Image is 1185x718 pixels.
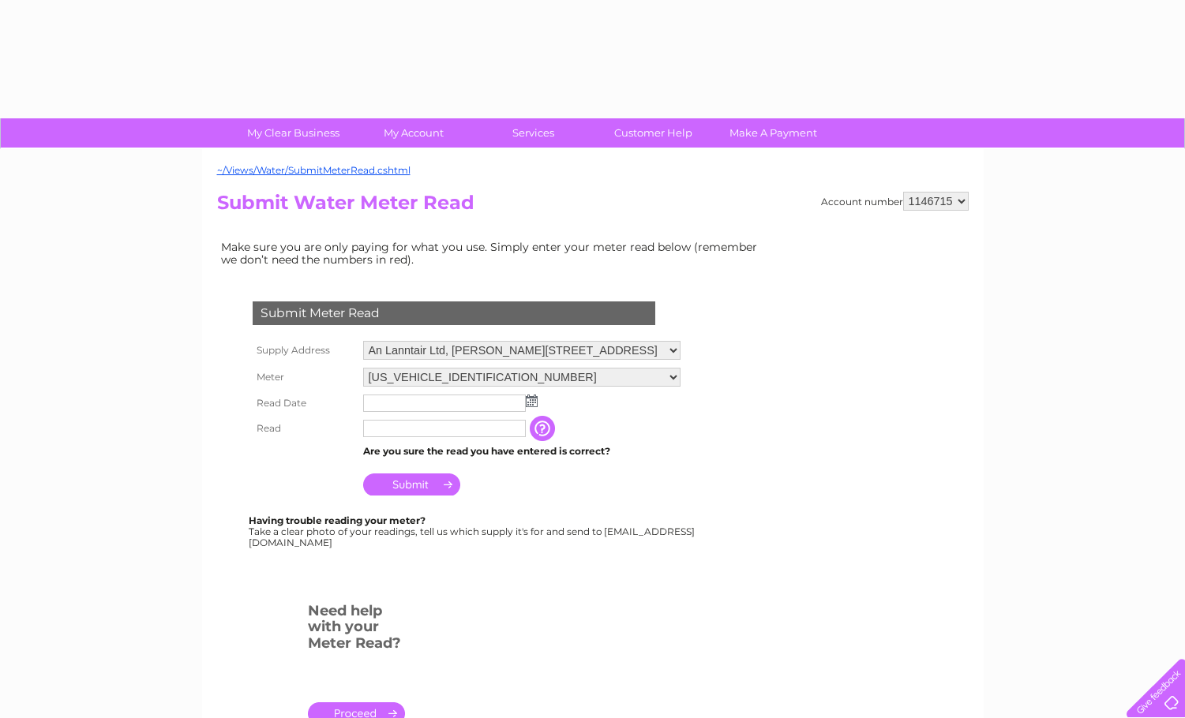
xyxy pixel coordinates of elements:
[249,515,697,548] div: Take a clear photo of your readings, tell us which supply it's for and send to [EMAIL_ADDRESS][DO...
[359,441,684,462] td: Are you sure the read you have entered is correct?
[249,337,359,364] th: Supply Address
[249,416,359,441] th: Read
[249,364,359,391] th: Meter
[253,301,655,325] div: Submit Meter Read
[249,391,359,416] th: Read Date
[217,164,411,176] a: ~/Views/Water/SubmitMeterRead.cshtml
[217,237,770,270] td: Make sure you are only paying for what you use. Simply enter your meter read below (remember we d...
[228,118,358,148] a: My Clear Business
[217,192,969,222] h2: Submit Water Meter Read
[308,600,405,660] h3: Need help with your Meter Read?
[588,118,718,148] a: Customer Help
[249,514,426,526] b: Having trouble reading your meter?
[530,416,558,441] input: Information
[363,473,460,495] input: Submit
[468,118,598,148] a: Services
[821,192,969,211] div: Account number
[526,395,538,407] img: ...
[348,118,478,148] a: My Account
[708,118,838,148] a: Make A Payment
